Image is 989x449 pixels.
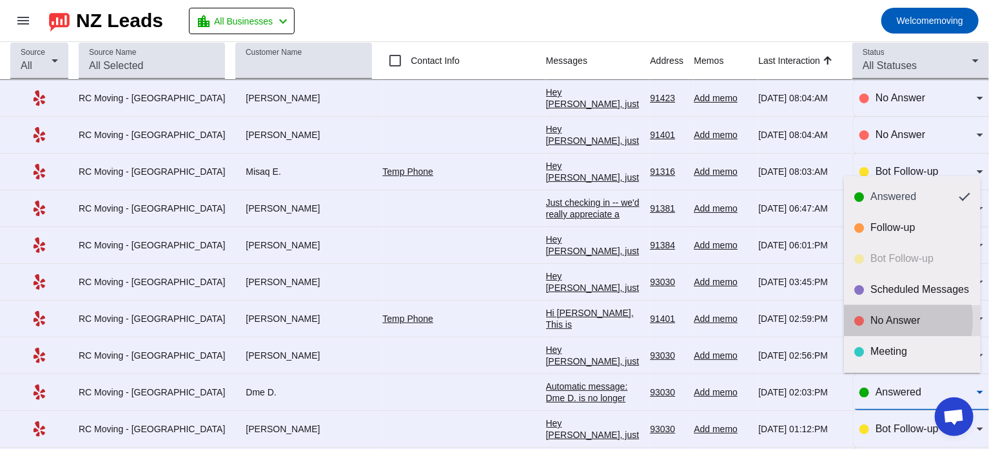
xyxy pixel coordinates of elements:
[870,345,970,358] div: Meeting
[870,221,970,234] div: Follow-up
[870,314,970,327] div: No Answer
[870,283,970,296] div: Scheduled Messages
[935,397,974,436] div: Open chat
[870,190,948,203] div: Answered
